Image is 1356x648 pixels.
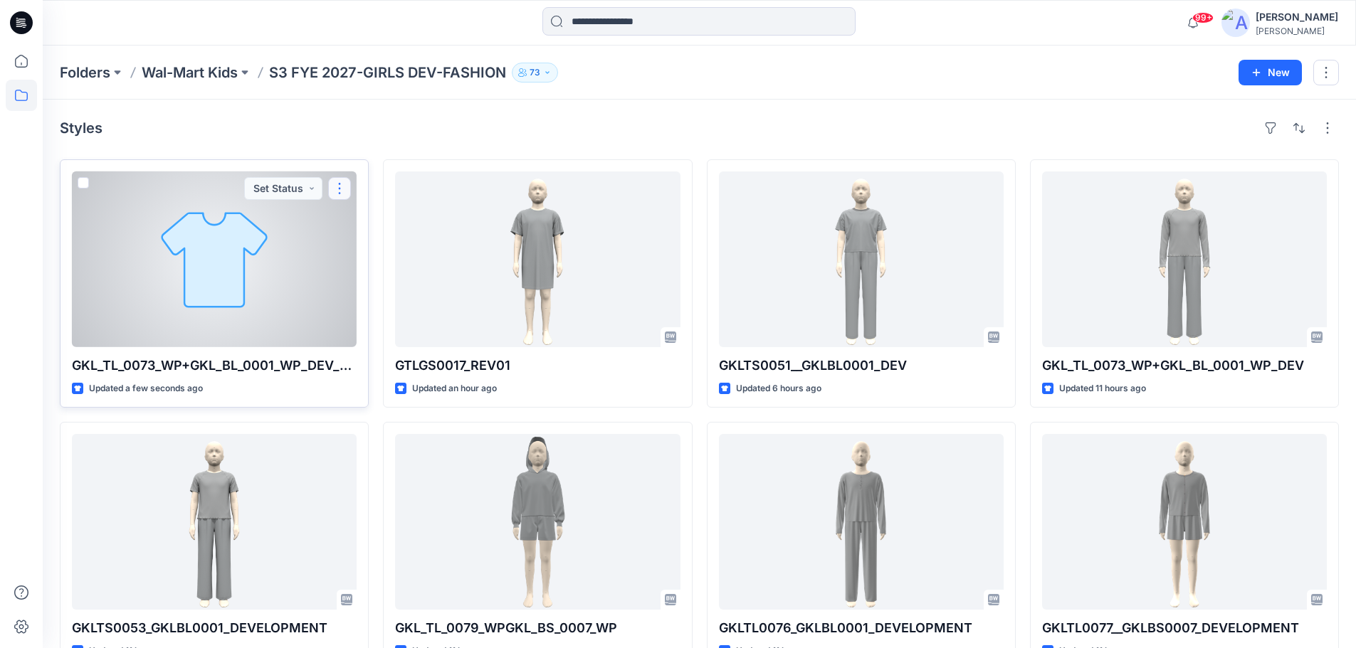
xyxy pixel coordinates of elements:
[60,119,103,137] h4: Styles
[412,381,497,396] p: Updated an hour ago
[530,65,540,80] p: 73
[1192,12,1214,23] span: 99+
[1042,434,1327,610] a: GKLTL0077__GKLBS0007_DEVELOPMENT
[395,171,680,347] a: GTLGS0017_REV01
[1256,9,1338,26] div: [PERSON_NAME]
[719,356,1004,376] p: GKLTS0051__GKLBL0001_DEV
[1221,9,1250,37] img: avatar
[395,618,680,638] p: GKL_TL_0079_WPGKL_BS_0007_WP
[142,63,238,83] a: Wal-Mart Kids
[395,356,680,376] p: GTLGS0017_REV01
[1042,618,1327,638] p: GKLTL0077__GKLBS0007_DEVELOPMENT
[89,381,203,396] p: Updated a few seconds ago
[269,63,506,83] p: S3 FYE 2027-GIRLS DEV-FASHION
[72,356,357,376] p: GKL_TL_0073_WP+GKL_BL_0001_WP_DEV_REV1
[736,381,821,396] p: Updated 6 hours ago
[72,171,357,347] a: GKL_TL_0073_WP+GKL_BL_0001_WP_DEV_REV1
[72,618,357,638] p: GKLTS0053_GKLBL0001_DEVELOPMENT
[60,63,110,83] a: Folders
[1042,171,1327,347] a: GKL_TL_0073_WP+GKL_BL_0001_WP_DEV
[1239,60,1302,85] button: New
[719,434,1004,610] a: GKLTL0076_GKLBL0001_DEVELOPMENT
[1042,356,1327,376] p: GKL_TL_0073_WP+GKL_BL_0001_WP_DEV
[1059,381,1146,396] p: Updated 11 hours ago
[719,618,1004,638] p: GKLTL0076_GKLBL0001_DEVELOPMENT
[719,171,1004,347] a: GKLTS0051__GKLBL0001_DEV
[1256,26,1338,36] div: [PERSON_NAME]
[72,434,357,610] a: GKLTS0053_GKLBL0001_DEVELOPMENT
[512,63,558,83] button: 73
[395,434,680,610] a: GKL_TL_0079_WPGKL_BS_0007_WP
